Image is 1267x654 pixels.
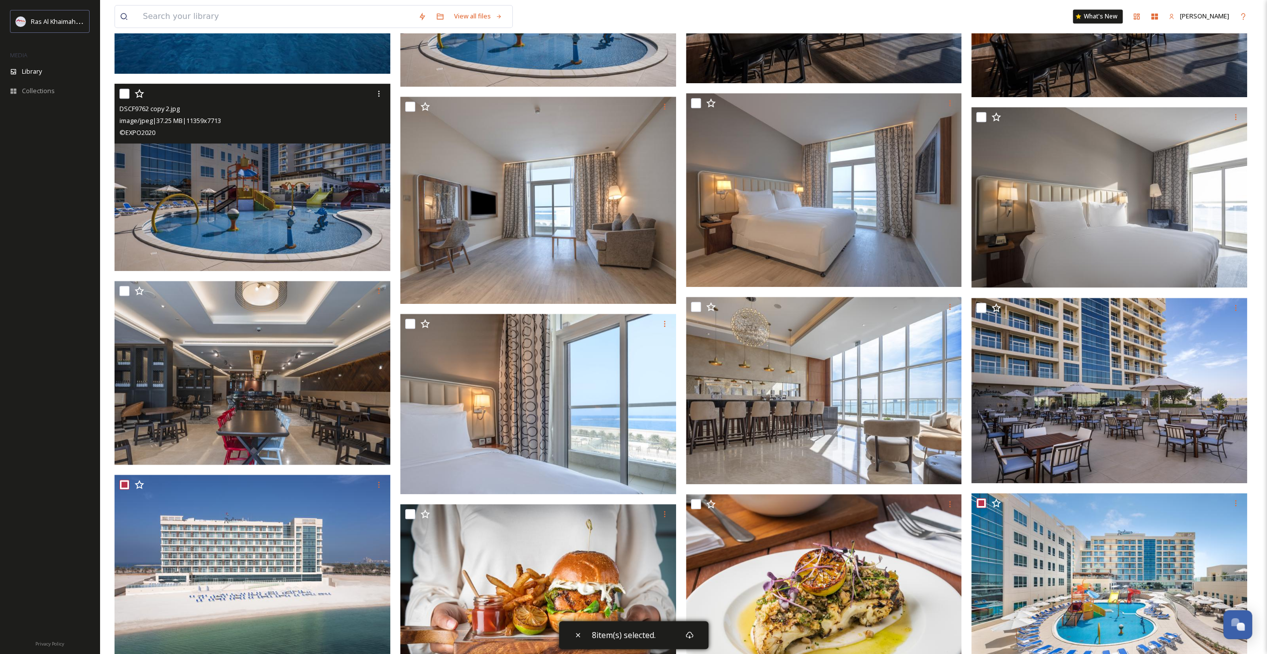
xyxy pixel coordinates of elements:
[1223,610,1252,639] button: Open Chat
[400,314,676,494] img: DSCF8352 .jpg
[971,107,1247,287] img: DSCF8327_1 copy.jpg
[686,297,962,485] img: DSCF0062 .jpg
[971,298,1247,484] img: DSCF0003 -.jpg
[400,97,676,304] img: DSCF8354.jpg
[31,16,172,26] span: Ras Al Khaimah Tourism Development Authority
[686,93,962,287] img: DSCF8345 .jpg
[592,630,656,641] span: 8 item(s) selected.
[119,104,180,113] span: DSCF9762 copy 2.jpg
[1073,9,1123,23] a: What's New
[119,116,221,125] span: image/jpeg | 37.25 MB | 11359 x 7713
[22,67,42,76] span: Library
[35,637,64,649] a: Privacy Policy
[10,51,27,59] span: MEDIA
[449,6,507,26] a: View all files
[138,5,413,27] input: Search your library
[1180,11,1229,20] span: [PERSON_NAME]
[119,128,155,137] span: © EXPO2020
[16,16,26,26] img: Logo_RAKTDA_RGB-01.png
[115,84,390,271] img: DSCF9762 copy 2.jpg
[1163,6,1234,26] a: [PERSON_NAME]
[22,86,55,96] span: Collections
[35,641,64,647] span: Privacy Policy
[115,281,390,465] img: DSCF9720 copy.jpg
